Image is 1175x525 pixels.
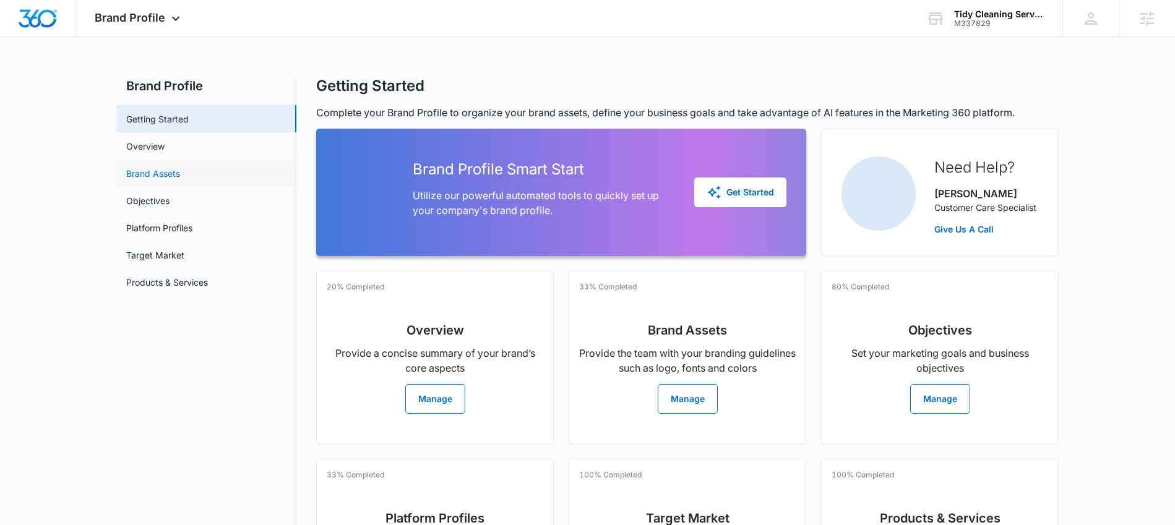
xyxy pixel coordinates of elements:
h1: Getting Started [316,77,424,95]
p: 20% Completed [327,281,384,292]
h2: Brand Assets [648,380,727,398]
a: Target Market [126,249,184,262]
h2: Brand Profile [116,77,296,95]
h2: Overview [407,380,464,398]
a: 33% CompletedBrand AssetsProvide the team with your branding guidelines such as logo, fonts and c... [569,271,806,508]
p: Provide a concise summary of your brand’s core aspects [327,404,543,434]
a: Brand Assets [126,167,180,180]
p: 33% Completed [579,281,637,292]
a: Overview [126,140,165,153]
div: Get Started [707,185,774,200]
button: Manage [405,443,465,472]
button: Get Started [694,177,786,207]
img: Claudia Flores [841,156,916,231]
p: Complete your Brand Profile to organize your brand assets, define your business goals and take ad... [316,105,1059,120]
button: Manage [910,446,970,476]
a: 80% CompletedObjectivesSet your marketing goals and business objectivesManage [821,271,1059,508]
a: Give Us A Call [934,223,1036,236]
a: Products & Services [126,276,208,289]
p: 80% Completed [832,281,889,292]
button: Manage [658,443,718,472]
p: [PERSON_NAME] [934,186,1036,201]
p: Set your marketing goals and business objectives [832,408,1048,437]
p: Provide the team with your branding guidelines such as logo, fonts and colors [579,404,796,434]
h2: Objectives [908,383,972,401]
a: Platform Profiles [126,221,192,234]
a: Objectives [126,194,170,207]
a: Getting Started [126,113,189,126]
h2: Brand Profile Smart Start [413,158,674,181]
span: Brand Profile [95,11,165,24]
p: Customer Care Specialist [934,201,1036,214]
p: Utilize our powerful automated tools to quickly set up your company's brand profile. [413,188,674,218]
h2: Need Help? [934,156,1036,179]
a: 20% CompletedOverviewProvide a concise summary of your brand’s core aspectsManage [316,271,554,508]
div: account id [954,19,1044,28]
div: account name [954,9,1044,19]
